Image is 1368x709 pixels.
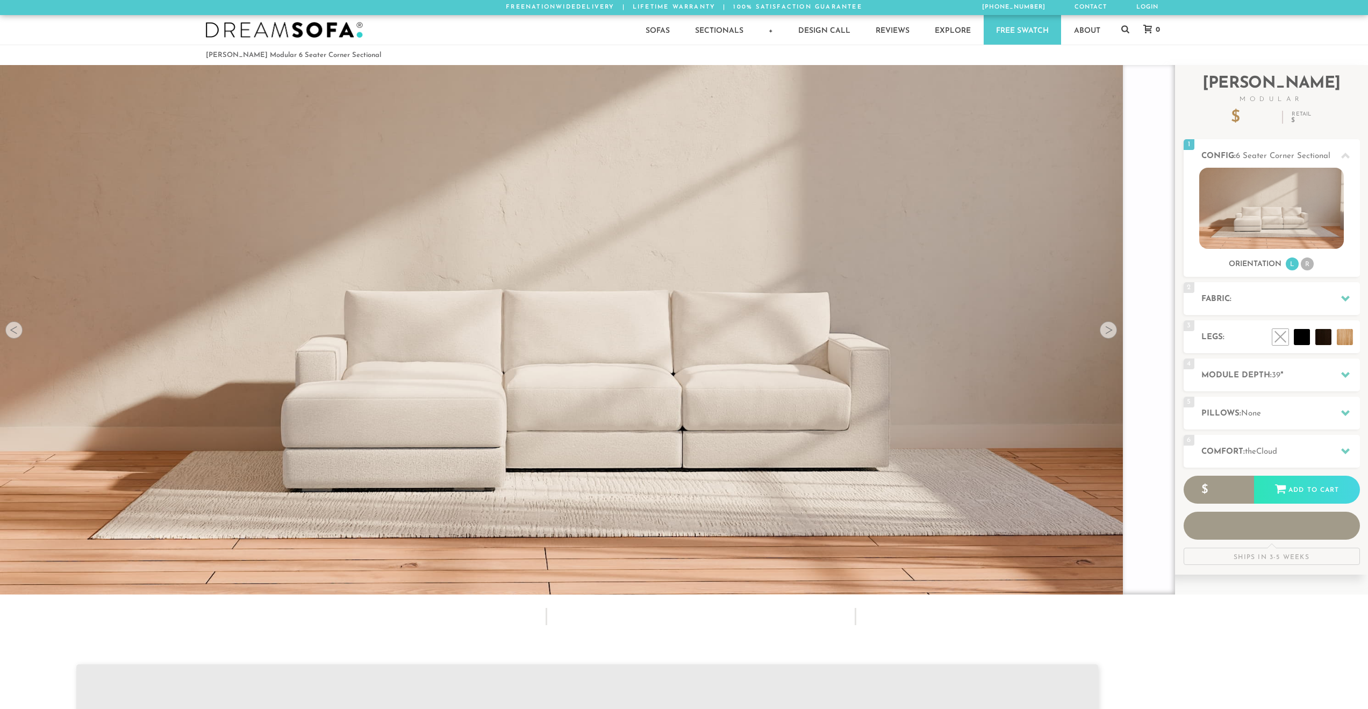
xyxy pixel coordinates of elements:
img: DreamSofa - Inspired By Life, Designed By You [206,22,363,38]
span: None [1241,410,1261,418]
p: $ [1231,110,1274,126]
a: Sectionals [683,15,756,45]
span: 2 [1184,282,1194,293]
a: Explore [922,15,983,45]
span: 1 [1184,139,1194,150]
span: 39 [1272,371,1280,379]
a: About [1062,15,1113,45]
span: 3 [1184,320,1194,331]
h2: Config: [1201,150,1360,162]
li: L [1286,257,1299,270]
h2: Pillows: [1201,407,1360,420]
a: Reviews [863,15,922,45]
a: 0 [1133,25,1165,34]
em: $ [1291,117,1312,124]
span: Modular [1184,96,1360,103]
div: Ships in 3-5 Weeks [1184,548,1360,565]
h2: Comfort: [1201,446,1360,458]
h2: Legs: [1201,331,1360,343]
a: + [756,15,785,45]
p: Retail [1291,112,1312,124]
span: 6 [1184,435,1194,446]
h2: [PERSON_NAME] [1184,76,1360,103]
h3: Orientation [1229,260,1281,269]
h2: Module Depth: " [1201,369,1360,382]
span: 4 [1184,359,1194,369]
span: 0 [1153,26,1160,33]
a: Sofas [633,15,682,45]
span: Cloud [1256,448,1277,456]
li: [PERSON_NAME] Modular 6 Seater Corner Sectional [206,48,381,62]
span: 5 [1184,397,1194,407]
li: R [1301,257,1314,270]
h2: Fabric: [1201,293,1360,305]
span: | [622,4,625,10]
a: Free Swatch [984,15,1061,45]
em: Nationwide [526,4,576,10]
span: 6 Seater Corner Sectional [1236,152,1330,160]
div: Add to Cart [1254,476,1360,505]
span: the [1245,448,1256,456]
img: landon-sofa-no_legs-no_pillows-1.jpg [1199,168,1344,249]
a: Design Call [786,15,863,45]
span: | [723,4,726,10]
